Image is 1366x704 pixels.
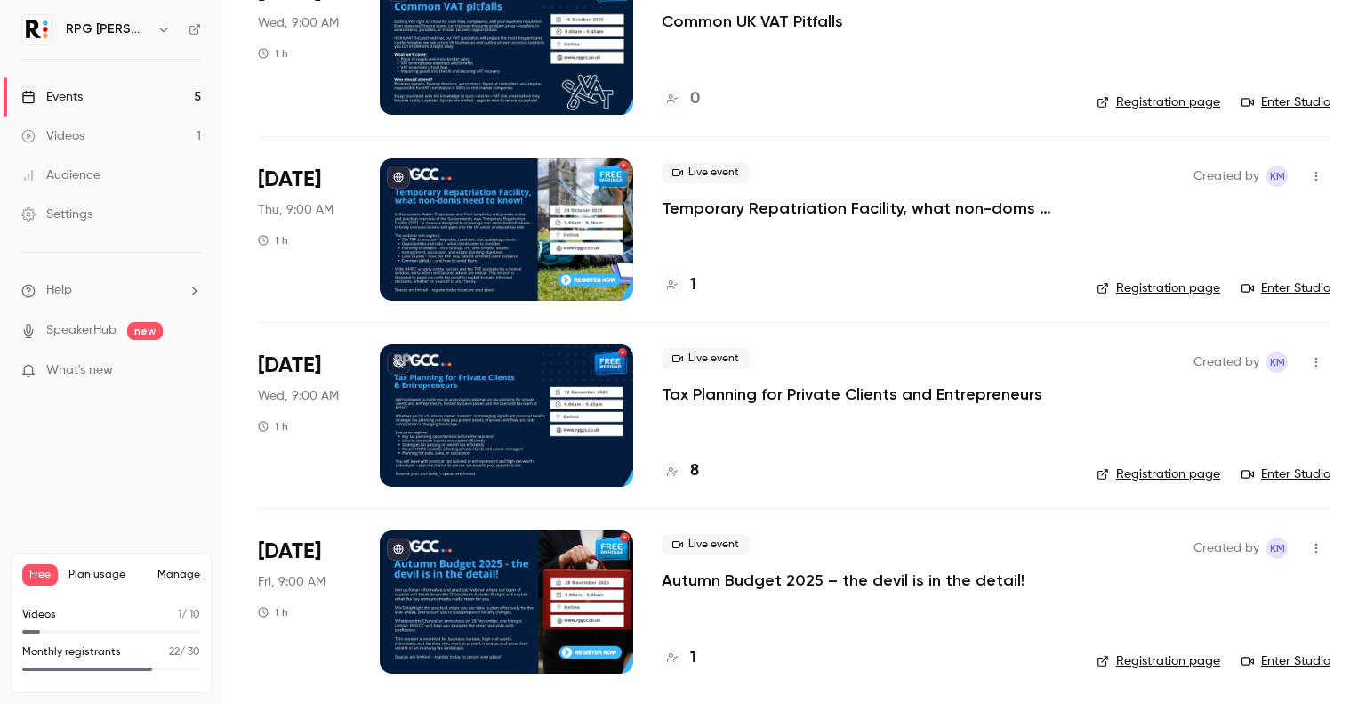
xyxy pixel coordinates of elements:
span: Live event [662,348,750,369]
span: Plan usage [68,568,147,582]
span: Wed, 9:00 AM [258,387,339,405]
span: 22 [169,647,180,658]
span: Live event [662,162,750,183]
p: / 30 [169,644,200,660]
a: Manage [157,568,200,582]
a: Registration page [1097,279,1220,297]
div: Nov 28 Fri, 9:00 AM (Europe/London) [258,530,351,673]
span: Fri, 9:00 AM [258,573,325,591]
div: 1 h [258,605,288,619]
span: [DATE] [258,352,321,380]
div: Audience [21,166,100,184]
p: / 10 [178,607,200,623]
a: Enter Studio [1241,465,1330,483]
h4: 8 [690,459,699,483]
span: new [127,322,163,340]
span: Wed, 9:00 AM [258,14,339,32]
h6: RPG [PERSON_NAME] [PERSON_NAME] LLP [66,20,149,38]
a: 8 [662,459,699,483]
span: [DATE] [258,166,321,194]
span: KM [1270,538,1285,559]
a: Temporary Repatriation Facility, what non-doms need to know! [662,198,1068,219]
p: Monthly registrants [22,644,121,660]
a: Registration page [1097,465,1220,483]
iframe: Noticeable Trigger [180,363,201,379]
a: Common UK VAT Pitfalls [662,11,843,32]
div: 1 h [258,233,288,247]
div: Oct 23 Thu, 9:00 AM (Europe/London) [258,158,351,301]
span: Created by [1193,166,1259,187]
span: [DATE] [258,538,321,566]
h4: 1 [690,273,696,297]
span: What's new [46,361,113,380]
span: Free [22,564,58,586]
span: Kay Merryman [1266,538,1288,559]
div: Settings [21,206,92,223]
img: RPG Crouch Chapman LLP [22,15,51,44]
a: Enter Studio [1241,93,1330,111]
span: KM [1270,166,1285,187]
a: Enter Studio [1241,279,1330,297]
div: Videos [21,127,84,145]
a: 1 [662,273,696,297]
a: Autumn Budget 2025 – the devil is in the detail! [662,570,1024,591]
a: Enter Studio [1241,652,1330,670]
div: Events [21,88,83,106]
div: 1 h [258,46,288,61]
a: Tax Planning for Private Clients and Entrepreneurs [662,384,1042,405]
span: Kay Merryman [1266,166,1288,187]
div: 1 h [258,419,288,433]
a: 0 [662,87,700,111]
li: help-dropdown-opener [21,281,201,300]
span: Created by [1193,538,1259,559]
a: 1 [662,646,696,670]
h4: 0 [690,87,700,111]
div: Nov 12 Wed, 9:00 AM (Europe/London) [258,344,351,487]
a: Registration page [1097,93,1220,111]
span: Live event [662,534,750,555]
a: Registration page [1097,652,1220,670]
span: Kay Merryman [1266,352,1288,373]
span: 1 [178,610,181,620]
span: KM [1270,352,1285,373]
span: Thu, 9:00 AM [258,201,333,219]
span: Created by [1193,352,1259,373]
span: Help [46,281,72,300]
a: SpeakerHub [46,321,117,340]
p: Videos [22,607,56,623]
h4: 1 [690,646,696,670]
